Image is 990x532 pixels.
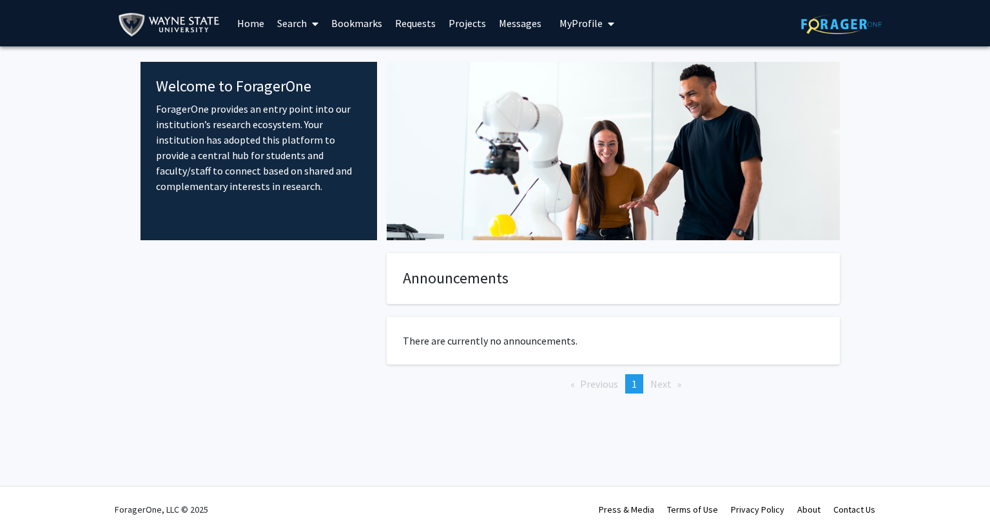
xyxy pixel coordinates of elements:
[650,377,672,390] span: Next
[797,504,820,515] a: About
[801,14,882,34] img: ForagerOne Logo
[387,62,840,240] img: Cover Image
[403,333,824,348] p: There are currently no announcements.
[10,474,55,522] iframe: Chat
[115,487,208,532] div: ForagerOne, LLC © 2025
[231,1,271,46] a: Home
[580,377,618,390] span: Previous
[118,10,226,39] img: Wayne State University Logo
[325,1,389,46] a: Bookmarks
[731,504,784,515] a: Privacy Policy
[559,17,603,30] span: My Profile
[156,77,362,96] h4: Welcome to ForagerOne
[389,1,442,46] a: Requests
[599,504,654,515] a: Press & Media
[667,504,718,515] a: Terms of Use
[442,1,492,46] a: Projects
[632,377,637,390] span: 1
[403,269,824,288] h4: Announcements
[492,1,548,46] a: Messages
[833,504,875,515] a: Contact Us
[156,101,362,194] p: ForagerOne provides an entry point into our institution’s research ecosystem. Your institution ha...
[387,374,840,394] ul: Pagination
[271,1,325,46] a: Search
